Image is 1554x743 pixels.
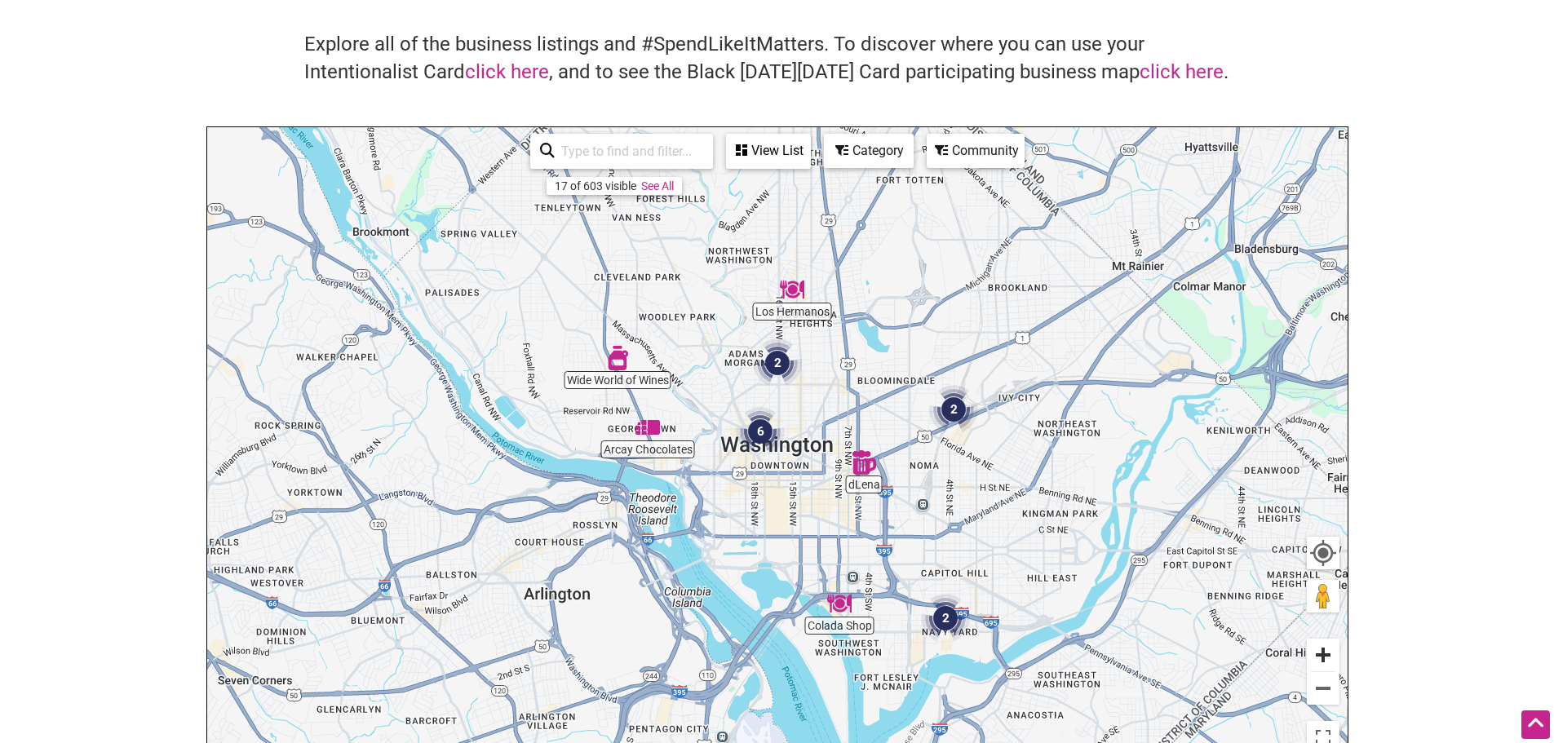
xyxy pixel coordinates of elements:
[780,277,804,302] div: Los Hermanos
[555,135,703,167] input: Type to find and filter...
[304,31,1251,86] h4: Explore all of the business listings and #SpendLikeItMatters. To discover where you can use your ...
[641,179,674,192] a: See All
[927,134,1025,168] div: Filter by Community
[1307,672,1339,705] button: Zoom out
[605,346,630,370] div: Wide World of Wines
[1307,580,1339,613] button: Drag Pegman onto the map to open Street View
[929,385,978,434] div: 2
[635,415,660,440] div: Arcay Chocolates
[726,134,811,169] div: See a list of the visible businesses
[1140,60,1224,83] a: click here
[1307,639,1339,671] button: Zoom in
[465,60,549,83] a: click here
[827,591,852,616] div: Colada Shop
[921,594,970,643] div: 2
[753,338,802,387] div: 2
[1521,710,1550,739] div: Scroll Back to Top
[824,134,914,168] div: Filter by category
[852,450,876,475] div: dLena
[530,134,713,169] div: Type to search and filter
[736,407,785,456] div: 6
[728,135,809,166] div: View List
[826,135,912,166] div: Category
[1307,537,1339,569] button: Your Location
[555,179,636,192] div: 17 of 603 visible
[928,135,1023,166] div: Community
